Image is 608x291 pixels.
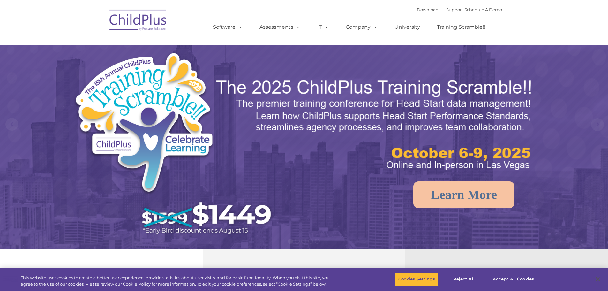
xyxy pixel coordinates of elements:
font: | [417,7,502,12]
button: Accept All Cookies [489,272,537,286]
a: Training Scramble!! [431,21,492,34]
button: Cookies Settings [395,272,439,286]
button: Reject All [444,272,484,286]
a: Download [417,7,439,12]
a: Support [446,7,463,12]
img: ChildPlus by Procare Solutions [106,5,170,37]
a: Learn More [413,181,514,208]
a: Schedule A Demo [464,7,502,12]
button: Close [591,272,605,286]
div: This website uses cookies to create a better user experience, provide statistics about user visit... [21,275,334,287]
a: Assessments [253,21,307,34]
a: Company [339,21,384,34]
a: University [388,21,426,34]
a: IT [311,21,335,34]
a: Software [206,21,249,34]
